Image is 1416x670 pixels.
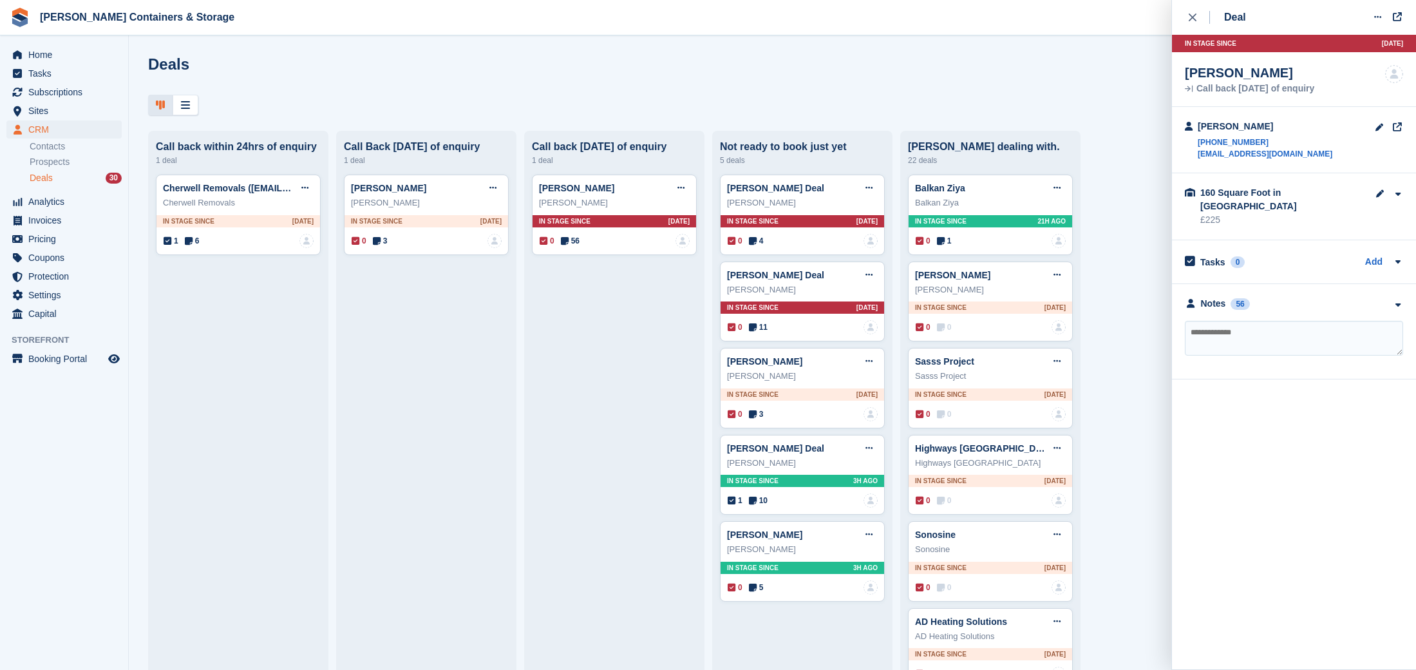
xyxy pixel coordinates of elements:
span: 0 [916,582,930,593]
a: [EMAIL_ADDRESS][DOMAIN_NAME] [1198,148,1332,160]
span: In stage since [163,216,214,226]
span: 0 [728,408,742,420]
div: £225 [1200,213,1370,227]
div: Sasss Project [915,370,1066,383]
a: menu [6,46,122,64]
span: In stage since [915,303,967,312]
a: [PERSON_NAME] Deal [727,270,824,280]
span: 0 [937,408,952,420]
a: deal-assignee-blank [1052,407,1066,421]
div: Balkan Ziya [915,196,1066,209]
div: Call back [DATE] of enquiry [1185,84,1314,93]
span: [DATE] [668,216,690,226]
span: CRM [28,120,106,139]
span: In stage since [351,216,402,226]
span: Deals [30,172,53,184]
div: 5 deals [720,153,885,168]
a: [PERSON_NAME] [915,270,990,280]
span: In stage since [915,390,967,399]
img: stora-icon-8386f47178a22dfd0bd8f6a31ec36ba5ce8667c1dd55bd0f319d3a0aa187defe.svg [10,8,30,27]
div: [PERSON_NAME] [539,196,690,209]
span: In stage since [727,303,779,312]
img: deal-assignee-blank [864,320,878,334]
span: In stage since [915,216,967,226]
a: menu [6,193,122,211]
div: [PERSON_NAME] [727,196,878,209]
a: [PERSON_NAME] [539,183,614,193]
span: [DATE] [1382,39,1403,48]
div: [PERSON_NAME] [1185,65,1314,81]
span: [DATE] [292,216,314,226]
span: [DATE] [1044,303,1066,312]
span: Booking Portal [28,350,106,368]
span: [DATE] [856,303,878,312]
a: menu [6,211,122,229]
span: Home [28,46,106,64]
span: 0 [916,495,930,506]
a: deal-assignee-blank [1052,234,1066,248]
span: 5 [749,582,764,593]
img: deal-assignee-blank [864,493,878,508]
div: Call back within 24hrs of enquiry [156,141,321,153]
span: Sites [28,102,106,120]
span: [DATE] [1044,476,1066,486]
span: Settings [28,286,106,304]
a: menu [6,64,122,82]
span: In stage since [915,649,967,659]
img: deal-assignee-blank [487,234,502,248]
span: 0 [540,235,554,247]
span: [DATE] [1044,390,1066,399]
span: 0 [916,235,930,247]
a: Sonosine [915,530,956,540]
div: [PERSON_NAME] [727,457,878,470]
a: [PERSON_NAME] Deal [727,443,824,454]
a: AD Heating Solutions [915,617,1007,627]
a: menu [6,230,122,248]
a: deal-assignee-blank [675,234,690,248]
div: AD Heating Solutions [915,630,1066,643]
div: 160 Square Foot in [GEOGRAPHIC_DATA] [1200,186,1329,213]
a: Balkan Ziya [915,183,965,193]
a: deal-assignee-blank [1052,320,1066,334]
a: Prospects [30,155,122,169]
span: Pricing [28,230,106,248]
a: [PERSON_NAME] Containers & Storage [35,6,240,28]
div: [PERSON_NAME] [1198,120,1332,133]
span: 0 [728,321,742,333]
span: [DATE] [480,216,502,226]
div: Not ready to book just yet [720,141,885,153]
h2: Tasks [1200,256,1225,268]
a: menu [6,102,122,120]
span: 4 [749,235,764,247]
span: 0 [937,321,952,333]
h1: Deals [148,55,189,73]
span: In stage since [915,476,967,486]
img: deal-assignee-blank [1385,65,1403,83]
div: 1 deal [156,153,321,168]
span: 56 [561,235,580,247]
span: In stage since [727,476,779,486]
a: Add [1365,255,1383,270]
span: [DATE] [856,390,878,399]
div: Cherwell Removals [163,196,314,209]
a: deal-assignee-blank [1052,580,1066,595]
a: deal-assignee-blank [864,407,878,421]
a: [PERSON_NAME] [351,183,426,193]
span: 0 [937,495,952,506]
span: 0 [916,408,930,420]
div: Call back [DATE] of enquiry [532,141,697,153]
span: 0 [352,235,366,247]
span: Storefront [12,334,128,347]
span: Protection [28,267,106,285]
a: deal-assignee-blank [864,234,878,248]
a: Contacts [30,140,122,153]
span: 0 [728,235,742,247]
a: [PERSON_NAME] Deal [727,183,824,193]
div: [PERSON_NAME] [915,283,1066,296]
div: Call Back [DATE] of enquiry [344,141,509,153]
